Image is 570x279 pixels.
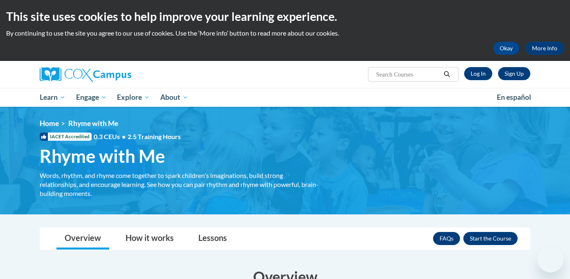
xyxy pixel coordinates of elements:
span: About [160,92,188,102]
span: Learn [40,92,65,102]
a: Register [498,67,530,80]
span: Rhyme with Me [68,119,118,128]
a: Learn [34,88,71,107]
iframe: Button to launch messaging window [537,246,563,272]
img: Cox Campus [40,67,131,82]
span: 0.3 CEUs [94,132,181,141]
div: Main menu [27,88,543,107]
span: Rhyme with Me [40,145,165,167]
a: Home [40,119,59,128]
a: FAQs [433,232,460,245]
input: Search Courses [375,70,441,79]
span: 2.5 Training Hours [128,133,181,140]
a: Lessons [190,228,235,250]
a: Explore [112,88,155,107]
div: Words, rhythm, and rhyme come together to spark children's imaginations, build strong relationshi... [40,171,322,198]
a: Overview [56,228,109,250]
a: How it works [117,228,182,250]
a: About [155,88,193,107]
a: Engage [71,88,112,107]
a: En español [491,89,536,106]
span: Engage [76,92,107,102]
button: Okay [493,42,519,55]
button: Search [441,70,453,79]
a: Cox Campus [40,67,195,82]
a: More Info [525,42,564,55]
span: • [122,133,126,140]
span: IACET Accredited [40,133,92,141]
span: Explore [117,92,150,102]
a: Log In [464,67,492,80]
span: En español [497,93,531,101]
h2: This site uses cookies to help improve your learning experience. [6,8,564,25]
button: Enroll [463,232,518,245]
p: By continuing to use the site you agree to our use of cookies. Use the ‘More info’ button to read... [6,29,564,38]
